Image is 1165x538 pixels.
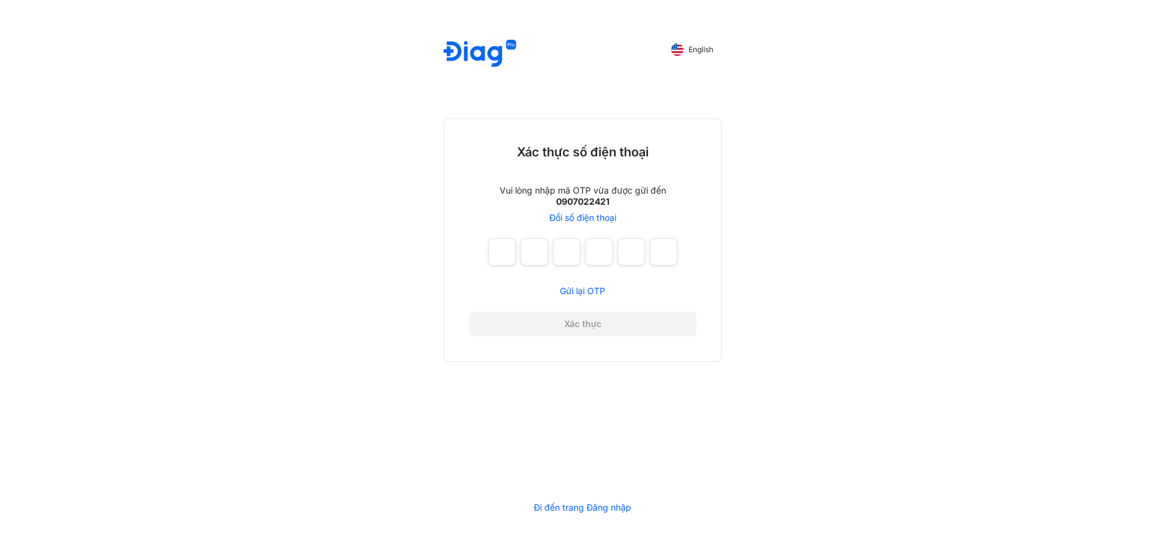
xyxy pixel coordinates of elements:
[671,43,683,56] img: English
[469,185,697,196] p: Vui lòng nhập mã OTP vừa được gửi đến
[560,285,605,296] span: Gửi lại OTP
[517,144,649,160] div: Xác thực số điện thoại
[662,40,722,60] button: English
[469,312,697,336] button: Xác thực
[688,45,713,54] span: English
[556,196,610,207] strong: 0907022421
[549,212,616,223] a: Đổi số điện thoại
[534,502,631,513] a: Đi đến trang Đăng nhập
[444,40,516,69] img: logo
